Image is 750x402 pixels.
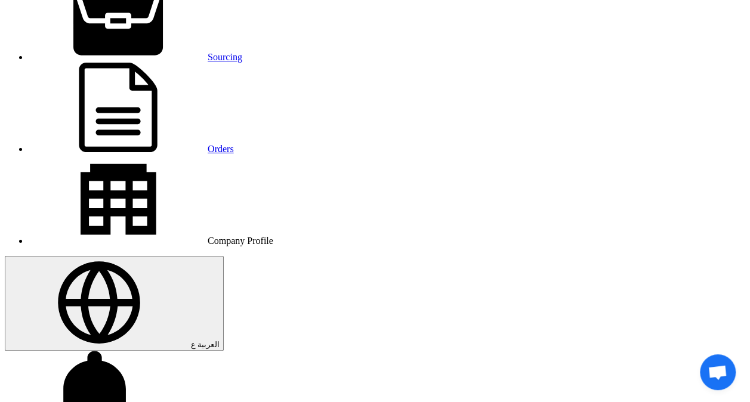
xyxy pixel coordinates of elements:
[191,340,196,349] span: ع
[29,236,273,246] a: Company Profile
[29,144,234,154] a: Orders
[197,340,219,349] span: العربية
[700,354,736,390] div: Open chat
[29,52,242,62] a: Sourcing
[5,256,224,351] button: العربية ع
